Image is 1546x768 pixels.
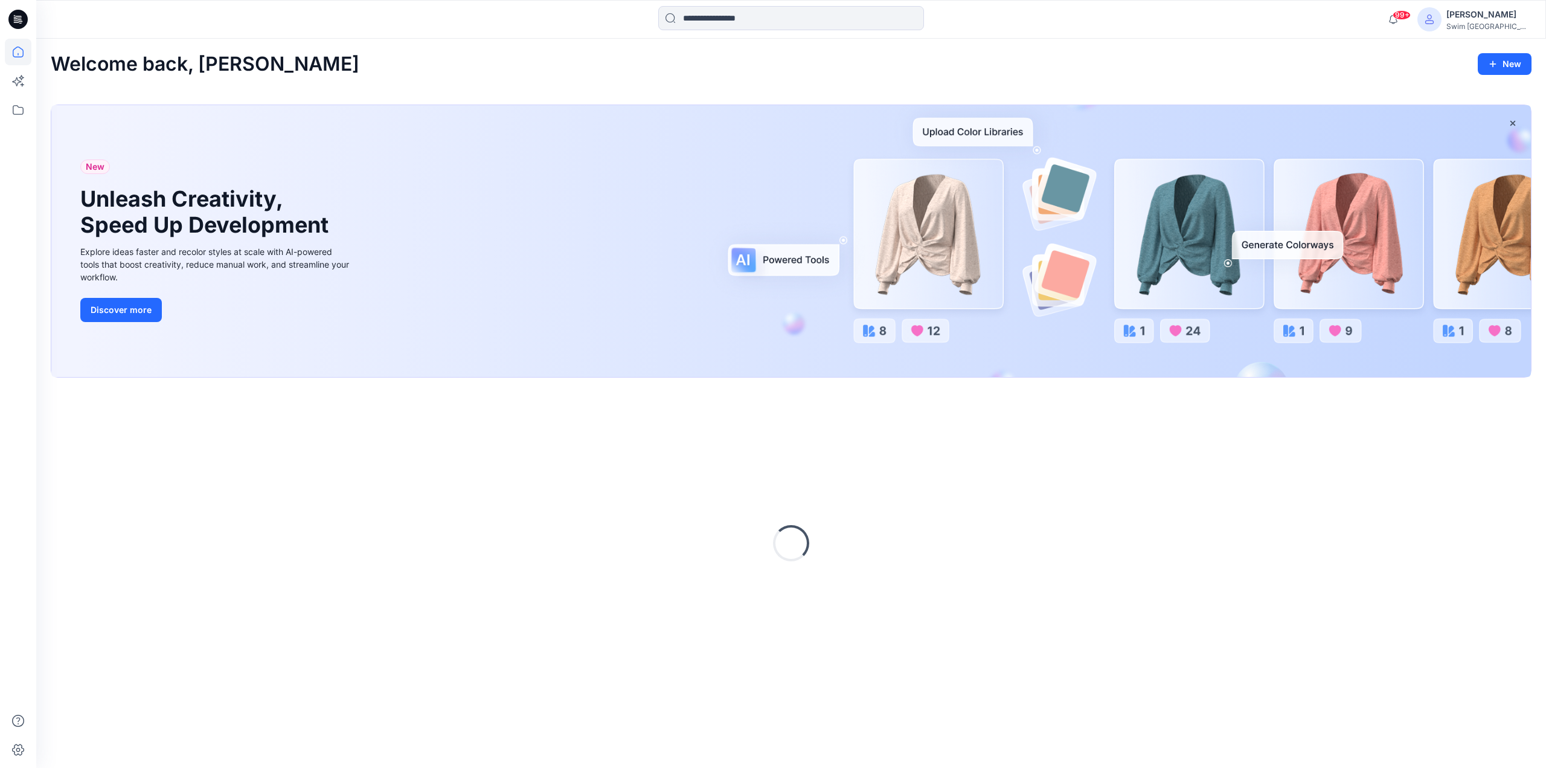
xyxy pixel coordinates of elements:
div: Explore ideas faster and recolor styles at scale with AI-powered tools that boost creativity, red... [80,245,352,283]
svg: avatar [1425,15,1434,24]
span: New [86,160,104,174]
div: Swim [GEOGRAPHIC_DATA] [1446,22,1531,31]
div: [PERSON_NAME] [1446,7,1531,22]
h1: Unleash Creativity, Speed Up Development [80,186,334,238]
button: New [1478,53,1532,75]
span: 99+ [1393,10,1411,20]
a: Discover more [80,298,352,322]
button: Discover more [80,298,162,322]
h2: Welcome back, [PERSON_NAME] [51,53,359,76]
